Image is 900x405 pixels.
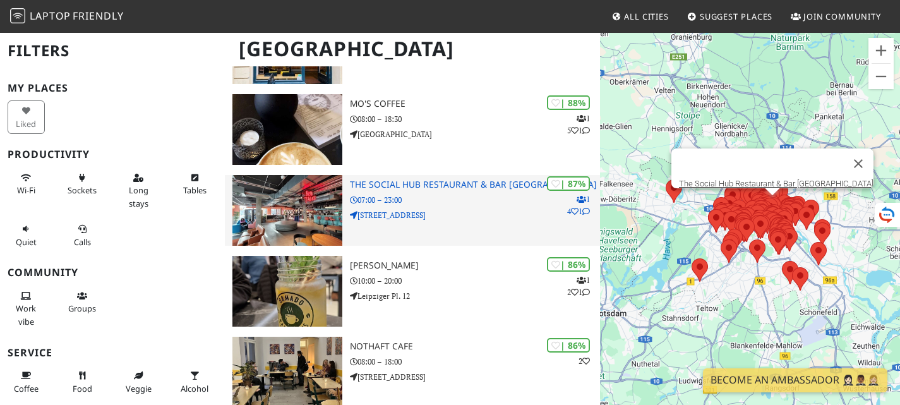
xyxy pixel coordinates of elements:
[350,290,600,302] p: Leipziger Pl. 12
[129,184,148,209] span: Long stays
[350,341,600,352] h3: NOTHAFT CAFE
[350,194,600,206] p: 07:00 – 23:00
[64,365,101,399] button: Food
[68,184,97,196] span: Power sockets
[232,94,342,165] img: Mo's Coffee
[8,286,45,332] button: Work vibe
[120,365,157,399] button: Veggie
[8,32,217,70] h2: Filters
[350,209,600,221] p: [STREET_ADDRESS]
[16,303,36,327] span: People working
[700,11,773,22] span: Suggest Places
[126,383,152,394] span: Veggie
[10,6,124,28] a: LaptopFriendly LaptopFriendly
[225,256,600,327] a: Ormado Kaffeehaus | 86% 121 [PERSON_NAME] 10:00 – 20:00 Leipziger Pl. 12
[579,355,590,367] p: 2
[868,38,894,63] button: Zoom avanti
[350,179,600,190] h3: The Social Hub Restaurant & Bar [GEOGRAPHIC_DATA]
[703,368,887,392] a: Become an Ambassador 🤵🏻‍♀️🤵🏾‍♂️🤵🏼‍♀️
[843,148,873,179] button: Chiudi
[547,95,590,110] div: | 88%
[10,8,25,23] img: LaptopFriendly
[225,94,600,165] a: Mo's Coffee | 88% 151 Mo's Coffee 08:00 – 18:30 [GEOGRAPHIC_DATA]
[868,64,894,89] button: Zoom indietro
[14,383,39,394] span: Coffee
[225,175,600,246] a: The Social Hub Restaurant & Bar Berlin | 87% 141 The Social Hub Restaurant & Bar [GEOGRAPHIC_DATA...
[547,176,590,191] div: | 87%
[350,99,600,109] h3: Mo's Coffee
[64,286,101,319] button: Groups
[547,338,590,353] div: | 86%
[624,11,669,22] span: All Cities
[68,303,96,314] span: Group tables
[567,193,590,217] p: 1 4 1
[8,219,45,252] button: Quiet
[232,256,342,327] img: Ormado Kaffeehaus
[8,347,217,359] h3: Service
[64,219,101,252] button: Calls
[350,113,600,125] p: 08:00 – 18:30
[350,275,600,287] p: 10:00 – 20:00
[567,274,590,298] p: 1 2 1
[8,167,45,201] button: Wi-Fi
[606,5,674,28] a: All Cities
[16,236,37,248] span: Quiet
[350,371,600,383] p: [STREET_ADDRESS]
[803,11,881,22] span: Join Community
[17,184,35,196] span: Stable Wi-Fi
[547,257,590,272] div: | 86%
[64,167,101,201] button: Sockets
[229,32,597,66] h1: [GEOGRAPHIC_DATA]
[682,5,778,28] a: Suggest Places
[350,356,600,368] p: 08:00 – 18:00
[73,383,92,394] span: Food
[120,167,157,214] button: Long stays
[350,128,600,140] p: [GEOGRAPHIC_DATA]
[350,260,600,271] h3: [PERSON_NAME]
[232,175,342,246] img: The Social Hub Restaurant & Bar Berlin
[679,179,873,188] a: The Social Hub Restaurant & Bar [GEOGRAPHIC_DATA]
[183,184,207,196] span: Work-friendly tables
[73,9,123,23] span: Friendly
[8,365,45,399] button: Coffee
[8,82,217,94] h3: My Places
[30,9,71,23] span: Laptop
[786,5,886,28] a: Join Community
[176,167,213,201] button: Tables
[176,365,213,399] button: Alcohol
[567,112,590,136] p: 1 5 1
[8,267,217,279] h3: Community
[8,148,217,160] h3: Productivity
[181,383,208,394] span: Alcohol
[74,236,91,248] span: Video/audio calls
